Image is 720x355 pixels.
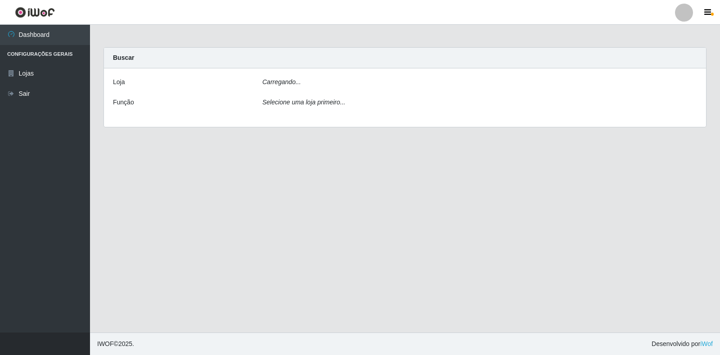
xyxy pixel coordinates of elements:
[113,77,125,87] label: Loja
[97,340,114,347] span: IWOF
[700,340,713,347] a: iWof
[262,78,301,85] i: Carregando...
[262,99,345,106] i: Selecione uma loja primeiro...
[652,339,713,349] span: Desenvolvido por
[15,7,55,18] img: CoreUI Logo
[113,98,134,107] label: Função
[97,339,134,349] span: © 2025 .
[113,54,134,61] strong: Buscar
